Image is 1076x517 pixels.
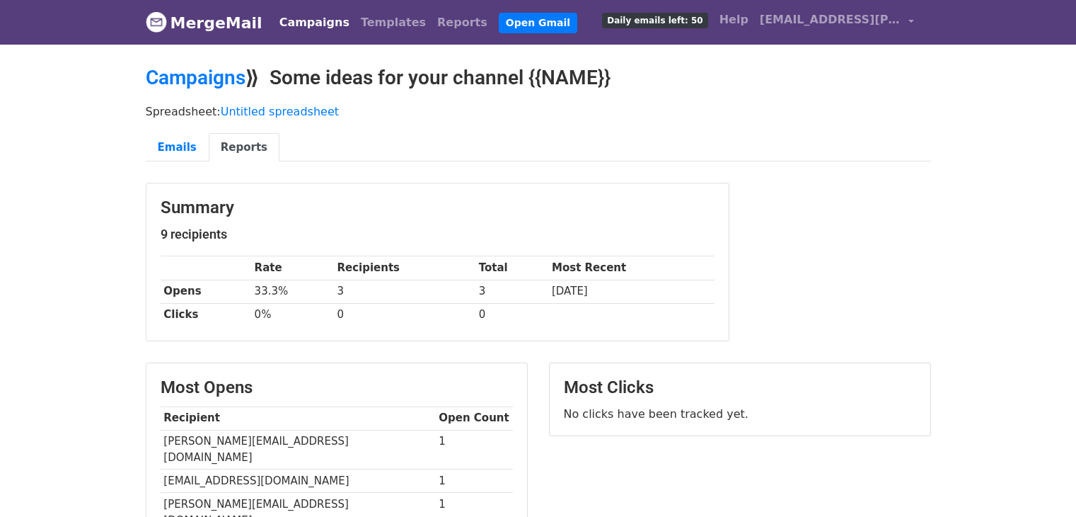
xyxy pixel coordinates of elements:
[146,11,167,33] img: MergeMail logo
[499,13,577,33] a: Open Gmail
[161,430,436,470] td: [PERSON_NAME][EMAIL_ADDRESS][DOMAIN_NAME]
[754,6,920,39] a: [EMAIL_ADDRESS][PERSON_NAME][DOMAIN_NAME]
[436,470,513,493] td: 1
[146,66,931,90] h2: ⟫ Some ideas for your channel {{NAME}}
[334,256,475,280] th: Recipients
[436,430,513,470] td: 1
[221,105,339,118] a: Untitled spreadsheet
[146,8,262,38] a: MergeMail
[161,280,251,303] th: Opens
[475,280,548,303] td: 3
[475,256,548,280] th: Total
[161,470,436,493] td: [EMAIL_ADDRESS][DOMAIN_NAME]
[209,133,279,162] a: Reports
[548,256,714,280] th: Most Recent
[760,11,901,28] span: [EMAIL_ADDRESS][PERSON_NAME][DOMAIN_NAME]
[161,303,251,326] th: Clicks
[432,8,493,37] a: Reports
[548,280,714,303] td: [DATE]
[436,407,513,430] th: Open Count
[596,6,713,34] a: Daily emails left: 50
[475,303,548,326] td: 0
[602,13,707,28] span: Daily emails left: 50
[251,256,334,280] th: Rate
[274,8,355,37] a: Campaigns
[564,377,916,398] h3: Most Clicks
[146,66,245,89] a: Campaigns
[146,133,209,162] a: Emails
[161,227,715,242] h5: 9 recipients
[161,377,513,398] h3: Most Opens
[161,198,715,218] h3: Summary
[334,280,475,303] td: 3
[146,104,931,119] p: Spreadsheet:
[564,407,916,421] p: No clicks have been tracked yet.
[355,8,432,37] a: Templates
[161,407,436,430] th: Recipient
[714,6,754,34] a: Help
[251,303,334,326] td: 0%
[251,280,334,303] td: 33.3%
[334,303,475,326] td: 0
